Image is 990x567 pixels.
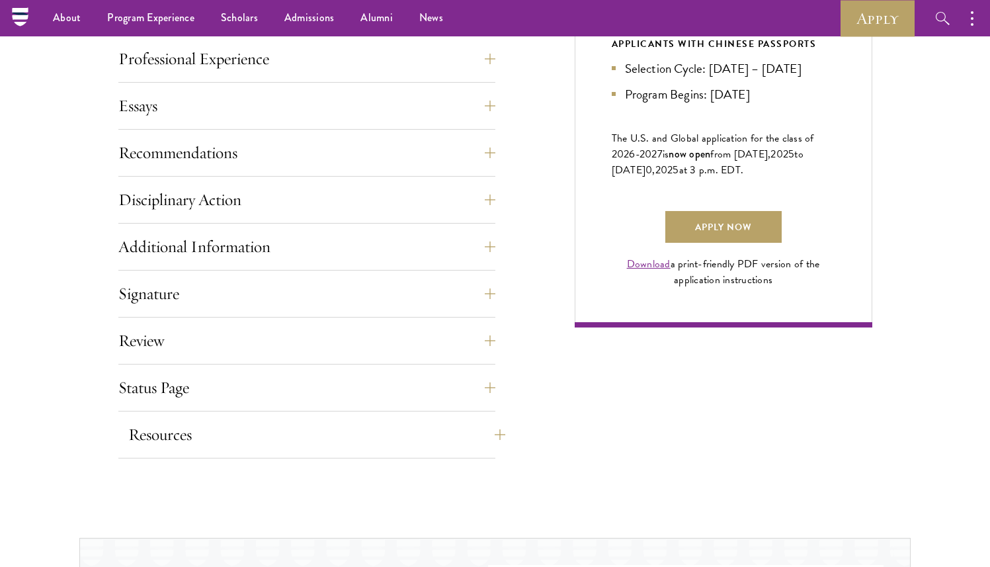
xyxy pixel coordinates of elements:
[612,130,814,162] span: The U.S. and Global application for the class of 202
[679,162,744,178] span: at 3 p.m. EDT.
[710,146,770,162] span: from [DATE],
[118,137,495,169] button: Recommendations
[788,146,794,162] span: 5
[645,162,652,178] span: 0
[612,59,835,78] li: Selection Cycle: [DATE] – [DATE]
[652,162,655,178] span: ,
[673,162,679,178] span: 5
[118,184,495,216] button: Disciplinary Action
[612,146,804,178] span: to [DATE]
[665,211,782,243] a: Apply Now
[118,43,495,75] button: Professional Experience
[669,146,710,161] span: now open
[627,256,671,272] a: Download
[612,85,835,104] li: Program Begins: [DATE]
[118,90,495,122] button: Essays
[612,256,835,288] div: a print-friendly PDF version of the application instructions
[655,162,673,178] span: 202
[770,146,788,162] span: 202
[612,36,835,52] div: APPLICANTS WITH CHINESE PASSPORTS
[118,325,495,357] button: Review
[118,278,495,310] button: Signature
[663,146,669,162] span: is
[657,146,663,162] span: 7
[128,419,505,451] button: Resources
[636,146,657,162] span: -202
[118,231,495,263] button: Additional Information
[629,146,635,162] span: 6
[118,372,495,404] button: Status Page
